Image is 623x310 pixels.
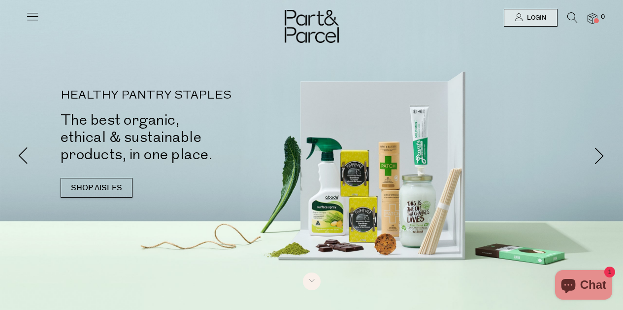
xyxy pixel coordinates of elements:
[504,9,557,27] a: Login
[588,13,597,24] a: 0
[285,10,339,43] img: Part&Parcel
[61,178,132,198] a: SHOP AISLES
[598,13,607,22] span: 0
[525,14,546,22] span: Login
[61,111,327,163] h2: The best organic, ethical & sustainable products, in one place.
[552,270,615,302] inbox-online-store-chat: Shopify online store chat
[61,90,327,102] p: HEALTHY PANTRY STAPLES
